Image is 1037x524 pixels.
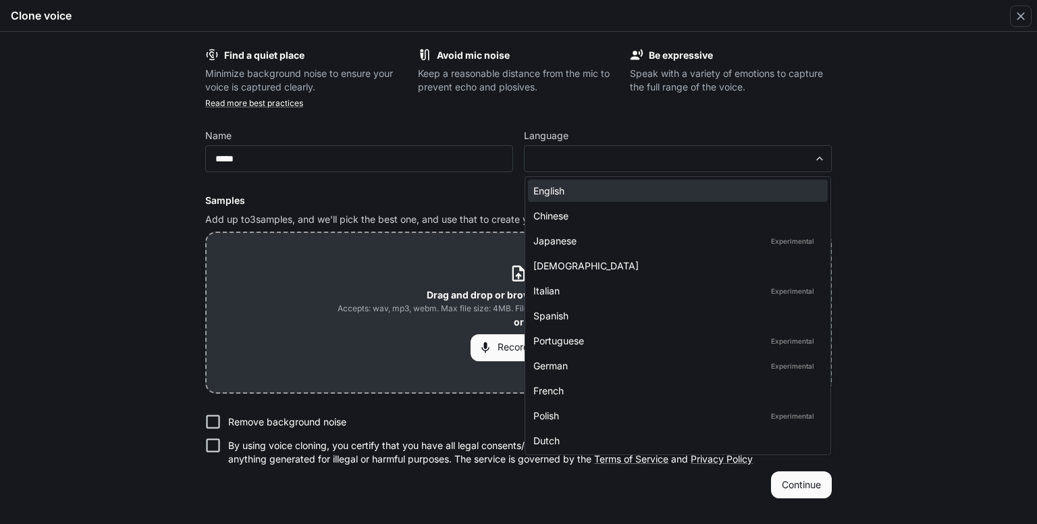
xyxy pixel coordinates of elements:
[768,235,817,247] p: Experimental
[533,209,817,223] div: Chinese
[533,334,817,348] div: Portuguese
[533,384,817,398] div: French
[533,434,817,448] div: Dutch
[533,234,817,248] div: Japanese
[533,184,817,198] div: English
[533,259,817,273] div: [DEMOGRAPHIC_DATA]
[768,360,817,372] p: Experimental
[768,335,817,347] p: Experimental
[533,409,817,423] div: Polish
[768,285,817,297] p: Experimental
[768,410,817,422] p: Experimental
[533,309,817,323] div: Spanish
[533,359,817,373] div: German
[533,284,817,298] div: Italian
